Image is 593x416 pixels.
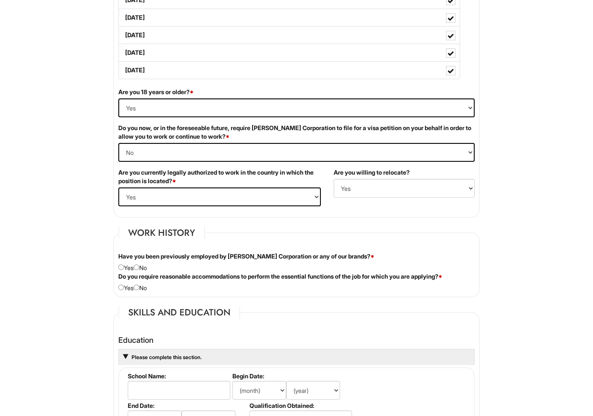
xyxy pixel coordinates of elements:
[118,143,475,162] select: (Yes / No)
[118,336,475,345] h4: Education
[118,124,475,141] label: Do you now, or in the foreseeable future, require [PERSON_NAME] Corporation to file for a visa pe...
[128,402,246,409] label: End Date:
[334,179,475,198] select: (Yes / No)
[119,9,460,26] label: [DATE]
[118,272,442,281] label: Do you require reasonable accommodations to perform the essential functions of the job for which ...
[112,252,481,272] div: Yes No
[118,168,321,185] label: Are you currently legally authorized to work in the country in which the position is located?
[118,98,475,117] select: (Yes / No)
[131,354,202,360] a: Please complete this section.
[119,62,460,79] label: [DATE]
[119,27,460,44] label: [DATE]
[250,402,351,409] label: Qualification Obtained:
[118,187,321,206] select: (Yes / No)
[232,372,351,380] label: Begin Date:
[119,44,460,61] label: [DATE]
[118,226,205,239] legend: Work History
[118,252,374,261] label: Have you been previously employed by [PERSON_NAME] Corporation or any of our brands?
[112,272,481,292] div: Yes No
[118,306,240,319] legend: Skills and Education
[128,372,229,380] label: School Name:
[334,168,410,177] label: Are you willing to relocate?
[118,88,194,96] label: Are you 18 years or older?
